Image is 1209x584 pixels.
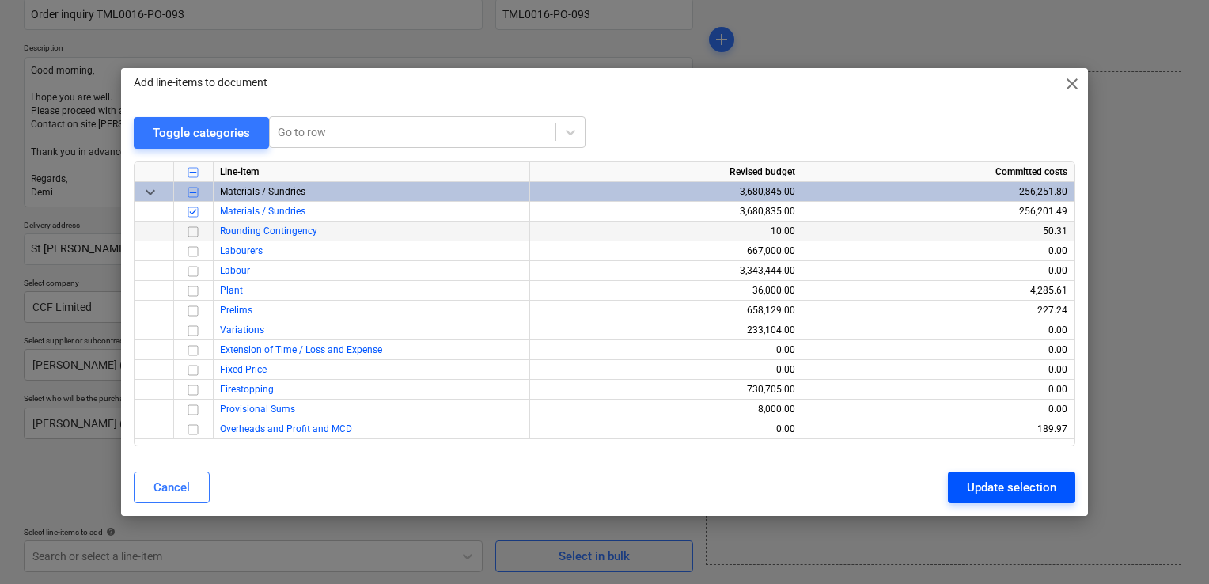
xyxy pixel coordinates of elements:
[809,360,1067,380] div: 0.00
[948,472,1075,503] button: Update selection
[536,320,795,340] div: 233,104.00
[220,364,267,375] a: Fixed Price
[536,380,795,400] div: 730,705.00
[809,222,1067,241] div: 50.31
[809,400,1067,419] div: 0.00
[809,320,1067,340] div: 0.00
[809,202,1067,222] div: 256,201.49
[220,186,305,197] span: Materials / Sundries
[134,74,267,91] p: Add line-items to document
[536,400,795,419] div: 8,000.00
[536,281,795,301] div: 36,000.00
[220,265,250,276] a: Labour
[153,477,190,498] div: Cancel
[153,123,250,143] div: Toggle categories
[220,226,317,237] a: Rounding Contingency
[536,241,795,261] div: 667,000.00
[536,419,795,439] div: 0.00
[809,419,1067,439] div: 189.97
[220,245,263,256] a: Labourers
[134,472,210,503] button: Cancel
[220,404,295,415] a: Provisional Sums
[536,261,795,281] div: 3,343,444.00
[967,477,1056,498] div: Update selection
[809,281,1067,301] div: 4,285.61
[536,340,795,360] div: 0.00
[220,423,352,434] a: Overheads and Profit and MCD
[220,344,382,355] a: Extension of Time / Loss and Expense
[536,301,795,320] div: 658,129.00
[809,261,1067,281] div: 0.00
[809,301,1067,320] div: 227.24
[809,340,1067,360] div: 0.00
[141,183,160,202] span: keyboard_arrow_down
[802,162,1074,182] div: Committed costs
[809,380,1067,400] div: 0.00
[1063,74,1082,93] span: close
[536,182,795,202] div: 3,680,845.00
[530,162,802,182] div: Revised budget
[220,206,305,217] a: Materials / Sundries
[220,324,264,336] a: Variations
[536,360,795,380] div: 0.00
[536,222,795,241] div: 10.00
[134,117,269,149] button: Toggle categories
[536,202,795,222] div: 3,680,835.00
[809,241,1067,261] div: 0.00
[220,285,243,296] a: Plant
[220,384,274,395] a: Firestopping
[214,162,530,182] div: Line-item
[220,305,252,316] a: Prelims
[809,182,1067,202] div: 256,251.80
